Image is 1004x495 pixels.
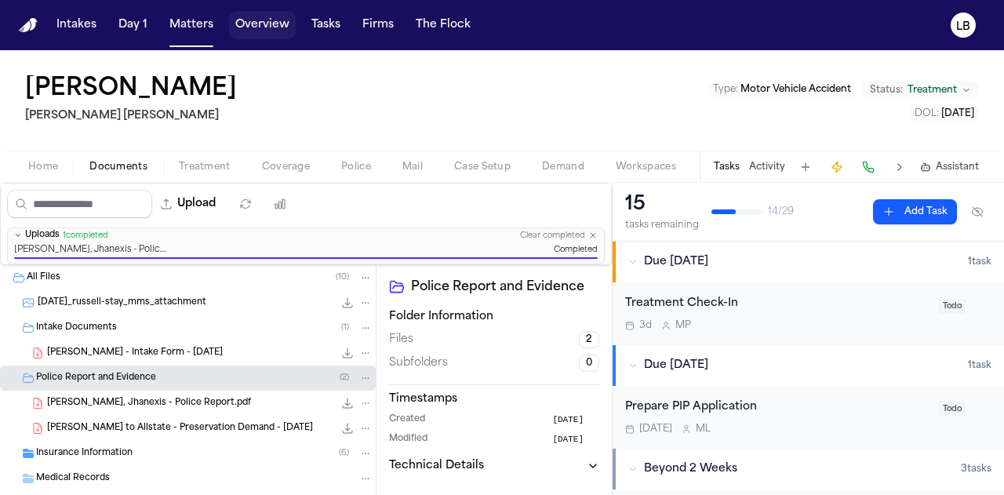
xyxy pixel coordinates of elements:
[50,11,103,39] button: Intakes
[7,190,152,218] input: Search files
[112,11,154,39] button: Day 1
[389,458,484,474] h3: Technical Details
[768,206,794,218] span: 14 / 29
[36,472,110,486] span: Medical Records
[229,11,296,39] button: Overview
[625,219,699,231] div: tasks remaining
[968,256,991,268] span: 1 task
[25,75,237,104] button: Edit matter name
[402,161,423,173] span: Mail
[38,297,206,310] span: [DATE]_russell-stay_mms_attachment
[411,278,599,297] h2: Police Report and Evidence
[28,161,58,173] span: Home
[908,84,957,96] span: Treatment
[25,107,243,126] h2: [PERSON_NAME] [PERSON_NAME]
[625,295,929,313] div: Treatment Check-In
[27,271,60,285] span: All Files
[613,449,1004,490] button: Beyond 2 Weeks3tasks
[795,156,817,178] button: Add Task
[941,109,974,118] span: [DATE]
[938,299,966,314] span: Todo
[163,11,220,39] a: Matters
[870,84,903,96] span: Status:
[915,109,939,118] span: DOL :
[552,433,584,446] span: [DATE]
[389,458,599,474] button: Technical Details
[714,161,740,173] button: Tasks
[47,422,313,435] span: [PERSON_NAME] to Allstate - Preservation Demand - [DATE]
[36,322,117,335] span: Intake Documents
[579,331,599,348] span: 2
[340,345,355,361] button: Download J. Amaya - Intake Form - 7.9.25
[356,11,400,39] button: Firms
[262,161,310,173] span: Coverage
[305,11,347,39] button: Tasks
[644,358,708,373] span: Due [DATE]
[520,231,585,241] button: Clear completed
[696,423,711,435] span: M L
[708,82,856,97] button: Edit Type: Motor Vehicle Accident
[340,395,355,411] button: Download Amaya, Jhanexis - Police Report.pdf
[639,423,672,435] span: [DATE]
[644,461,737,477] span: Beyond 2 Weeks
[552,413,599,427] button: [DATE]
[625,192,699,217] div: 15
[336,273,349,282] span: ( 10 )
[389,433,427,446] span: Modified
[47,397,251,410] span: [PERSON_NAME], Jhanexis - Police Report.pdf
[749,161,785,173] button: Activity
[409,11,477,39] button: The Flock
[340,420,355,436] button: Download J. Amaya - LOR to Allstate - Preservation Demand - 7.14.25
[936,161,979,173] span: Assistant
[19,18,38,33] img: Finch Logo
[454,161,511,173] span: Case Setup
[968,359,991,372] span: 1 task
[389,355,448,371] span: Subfolders
[862,81,979,100] button: Change status from Treatment
[616,161,676,173] span: Workspaces
[47,347,223,360] span: [PERSON_NAME] - Intake Form - [DATE]
[8,228,604,243] button: Uploads1completedClear completed
[389,309,599,325] h3: Folder Information
[340,295,355,311] button: Download 2025-07-11_russell-stay_mms_attachment
[152,190,225,218] button: Upload
[961,463,991,475] span: 3 task s
[956,21,970,32] text: LB
[341,161,371,173] span: Police
[740,85,851,94] span: Motor Vehicle Accident
[579,355,599,372] span: 0
[63,231,108,241] span: 1 completed
[963,199,991,224] button: Hide completed tasks (⌘⇧H)
[613,386,1004,448] div: Open task: Prepare PIP Application
[873,199,957,224] button: Add Task
[552,433,599,446] button: [DATE]
[938,402,966,417] span: Todo
[341,323,349,332] span: ( 1 )
[339,449,349,457] span: ( 6 )
[389,391,599,407] h3: Timestamps
[644,254,708,270] span: Due [DATE]
[389,332,413,348] span: Files
[14,245,171,257] span: [PERSON_NAME], Jhanexis - Police Report.pdf
[89,161,147,173] span: Documents
[613,345,1004,386] button: Due [DATE]1task
[36,447,133,460] span: Insurance Information
[675,319,691,332] span: M P
[639,319,652,332] span: 3d
[910,106,979,122] button: Edit DOL: 2025-07-08
[613,282,1004,344] div: Open task: Treatment Check-In
[25,230,60,242] span: Uploads
[542,161,584,173] span: Demand
[625,399,929,417] div: Prepare PIP Application
[340,373,349,382] span: ( 2 )
[826,156,848,178] button: Create Immediate Task
[613,242,1004,282] button: Due [DATE]1task
[857,156,879,178] button: Make a Call
[389,413,425,427] span: Created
